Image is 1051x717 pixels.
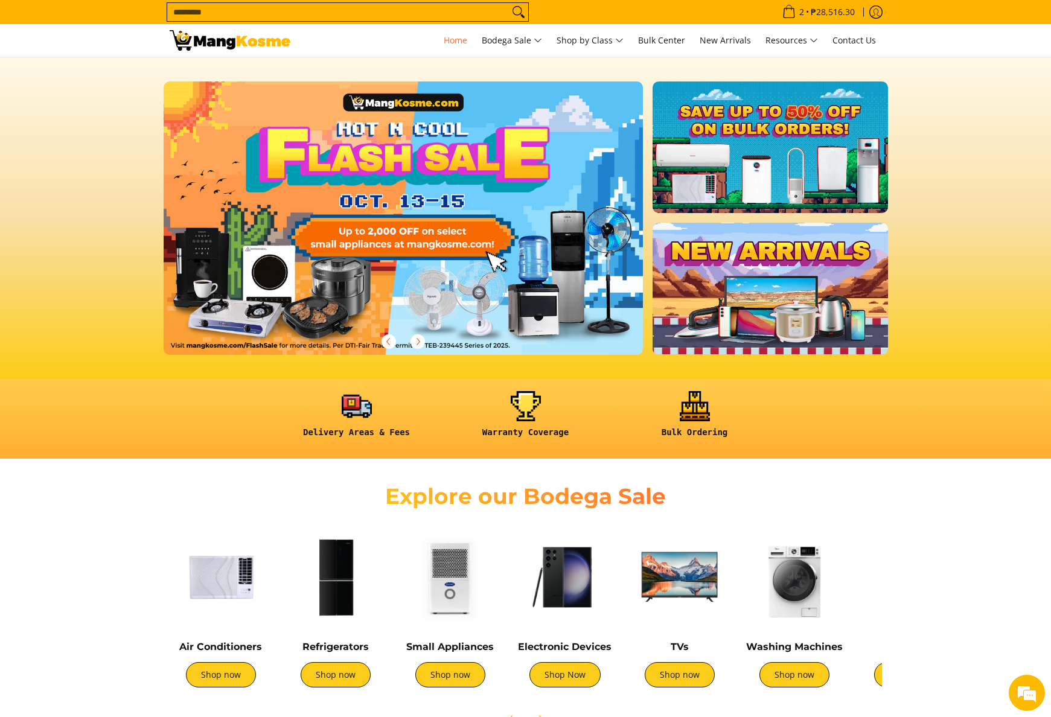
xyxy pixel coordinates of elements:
a: Shop now [645,662,715,687]
span: Bodega Sale [482,33,542,48]
img: Mang Kosme: Your Home Appliances Warehouse Sale Partner! [170,30,290,51]
a: Home [438,24,473,57]
span: 2 [797,8,806,16]
img: Air Conditioners [170,526,272,628]
a: Refrigerators [302,641,369,652]
a: TVs [671,641,689,652]
a: Contact Us [826,24,882,57]
span: New Arrivals [700,34,751,46]
nav: Main Menu [302,24,882,57]
span: Shop by Class [557,33,624,48]
a: Bodega Sale [476,24,548,57]
a: Air Conditioners [179,641,262,652]
span: • [779,5,858,19]
img: Washing Machines [743,526,846,628]
span: Bulk Center [638,34,685,46]
a: Shop now [415,662,485,687]
a: Shop now [301,662,371,687]
a: <h6><strong>Delivery Areas & Fees</strong></h6> [278,391,435,447]
span: ₱28,516.30 [809,8,857,16]
a: Shop Now [529,662,601,687]
button: Next [404,328,431,355]
img: Refrigerators [284,526,387,628]
img: Electronic Devices [514,526,616,628]
h2: Explore our Bodega Sale [351,483,701,510]
a: Resources [759,24,824,57]
a: <h6><strong>Bulk Ordering</strong></h6> [616,391,773,447]
a: Shop now [186,662,256,687]
a: Shop now [874,662,944,687]
img: Small Appliances [399,526,502,628]
a: <h6><strong>Warranty Coverage</strong></h6> [447,391,604,447]
button: Previous [375,328,402,355]
a: Bulk Center [632,24,691,57]
a: New Arrivals [694,24,757,57]
span: Home [444,34,467,46]
img: TVs [628,526,731,628]
img: Cookers [858,526,960,628]
span: Contact Us [832,34,876,46]
span: Resources [765,33,818,48]
button: Search [509,3,528,21]
a: Washing Machines [746,641,843,652]
a: Small Appliances [406,641,494,652]
a: Electronic Devices [518,641,612,652]
a: More [164,81,682,374]
a: Shop now [759,662,829,687]
a: Shop by Class [551,24,630,57]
